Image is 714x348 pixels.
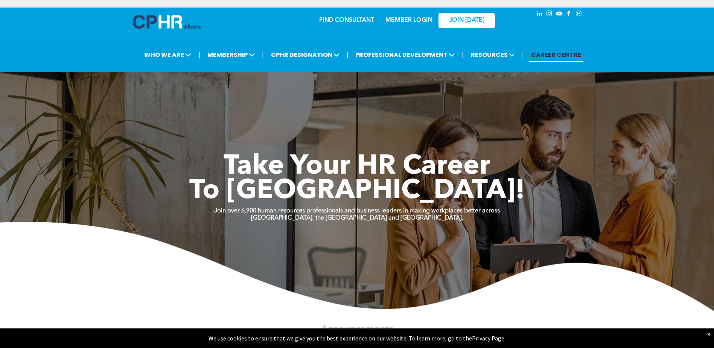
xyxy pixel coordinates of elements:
[555,9,563,20] a: youtube
[269,48,342,62] span: CPHR DESIGNATION
[224,153,490,180] span: Take Your HR Career
[449,17,484,24] span: JOIN [DATE]
[565,9,573,20] a: facebook
[707,330,710,338] div: Dismiss notification
[469,48,517,62] span: RESOURCES
[319,17,374,23] a: FIND CONSULTANT
[142,48,193,62] span: WHO WE ARE
[575,9,583,20] a: Social network
[545,9,554,20] a: instagram
[522,47,524,63] li: |
[472,334,505,342] a: Privacy Page.
[198,47,200,63] li: |
[262,47,264,63] li: |
[189,178,525,205] span: To [GEOGRAPHIC_DATA]!
[536,9,544,20] a: linkedin
[347,47,349,63] li: |
[205,48,257,62] span: MEMBERSHIP
[133,15,201,29] img: A blue and white logo for cp alberta
[251,215,463,221] strong: [GEOGRAPHIC_DATA], the [GEOGRAPHIC_DATA] and [GEOGRAPHIC_DATA].
[353,48,457,62] span: PROFESSIONAL DEVELOPMENT
[321,324,393,333] span: Announcements
[438,13,495,28] a: JOIN [DATE]
[529,48,583,62] a: CAREER CENTRE
[385,17,432,23] a: MEMBER LOGIN
[462,47,464,63] li: |
[214,208,500,214] strong: Join over 6,900 human resources professionals and business leaders in making workplaces better ac...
